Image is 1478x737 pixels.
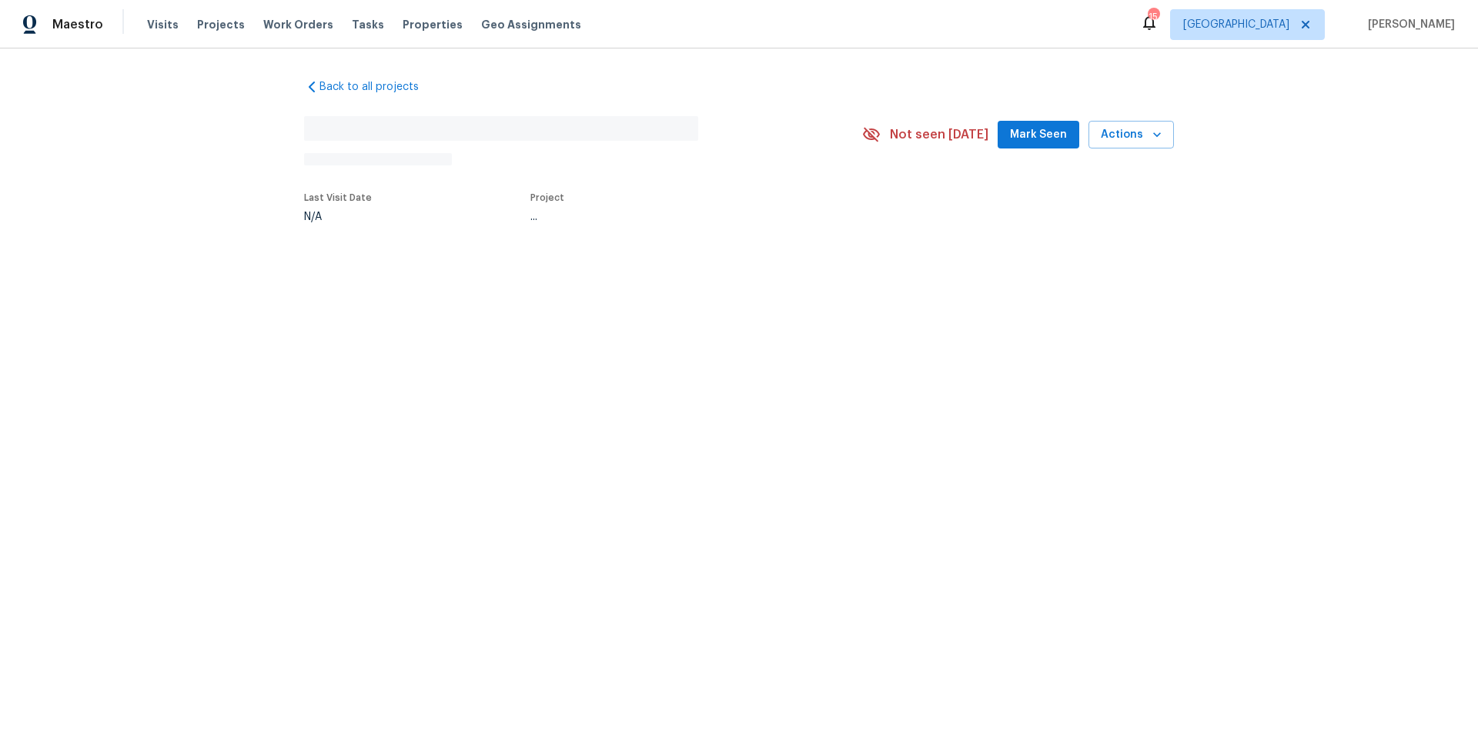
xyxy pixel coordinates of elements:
[1101,125,1162,145] span: Actions
[530,212,826,222] div: ...
[52,17,103,32] span: Maestro
[1362,17,1455,32] span: [PERSON_NAME]
[304,212,372,222] div: N/A
[1183,17,1289,32] span: [GEOGRAPHIC_DATA]
[1088,121,1174,149] button: Actions
[1010,125,1067,145] span: Mark Seen
[304,79,452,95] a: Back to all projects
[403,17,463,32] span: Properties
[304,193,372,202] span: Last Visit Date
[530,193,564,202] span: Project
[998,121,1079,149] button: Mark Seen
[890,127,988,142] span: Not seen [DATE]
[481,17,581,32] span: Geo Assignments
[147,17,179,32] span: Visits
[197,17,245,32] span: Projects
[352,19,384,30] span: Tasks
[1148,9,1159,25] div: 15
[263,17,333,32] span: Work Orders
